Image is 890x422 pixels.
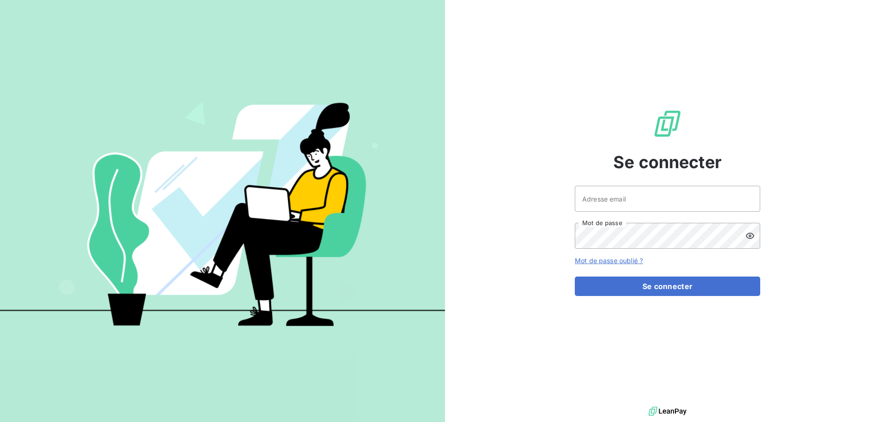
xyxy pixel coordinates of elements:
input: placeholder [575,186,760,212]
img: logo [648,404,687,418]
button: Se connecter [575,277,760,296]
img: Logo LeanPay [653,109,682,139]
a: Mot de passe oublié ? [575,257,643,265]
span: Se connecter [613,150,722,175]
